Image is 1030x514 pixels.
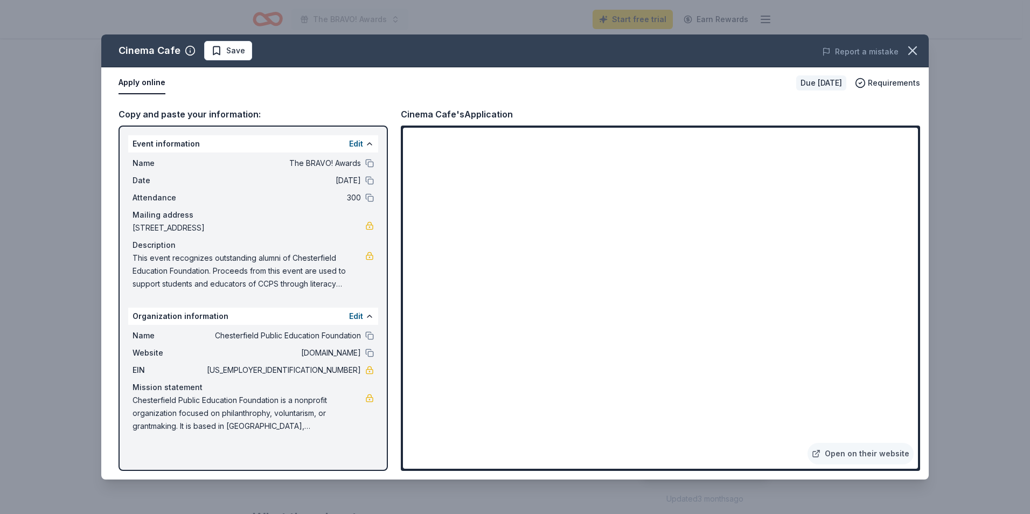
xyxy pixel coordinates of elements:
div: Cinema Cafe [119,42,180,59]
span: Save [226,44,245,57]
span: Chesterfield Public Education Foundation [205,329,361,342]
span: EIN [133,364,205,377]
div: Due [DATE] [796,75,846,91]
span: Name [133,329,205,342]
span: This event recognizes outstanding alumni of Chesterfield Education Foundation. Proceeds from this... [133,252,365,290]
a: Open on their website [808,443,914,464]
button: Save [204,41,252,60]
span: Date [133,174,205,187]
span: 300 [205,191,361,204]
span: [US_EMPLOYER_IDENTIFICATION_NUMBER] [205,364,361,377]
span: Name [133,157,205,170]
div: Mission statement [133,381,374,394]
span: [DATE] [205,174,361,187]
div: Event information [128,135,378,152]
span: [DOMAIN_NAME] [205,346,361,359]
span: Chesterfield Public Education Foundation is a nonprofit organization focused on philanthrophy, vo... [133,394,365,433]
div: Mailing address [133,209,374,221]
button: Requirements [855,77,920,89]
button: Edit [349,310,363,323]
div: Organization information [128,308,378,325]
div: Cinema Cafe's Application [401,107,513,121]
span: Website [133,346,205,359]
button: Edit [349,137,363,150]
button: Report a mistake [822,45,899,58]
span: The BRAVO! Awards [205,157,361,170]
div: Copy and paste your information: [119,107,388,121]
span: Attendance [133,191,205,204]
span: [STREET_ADDRESS] [133,221,365,234]
button: Apply online [119,72,165,94]
div: Description [133,239,374,252]
span: Requirements [868,77,920,89]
